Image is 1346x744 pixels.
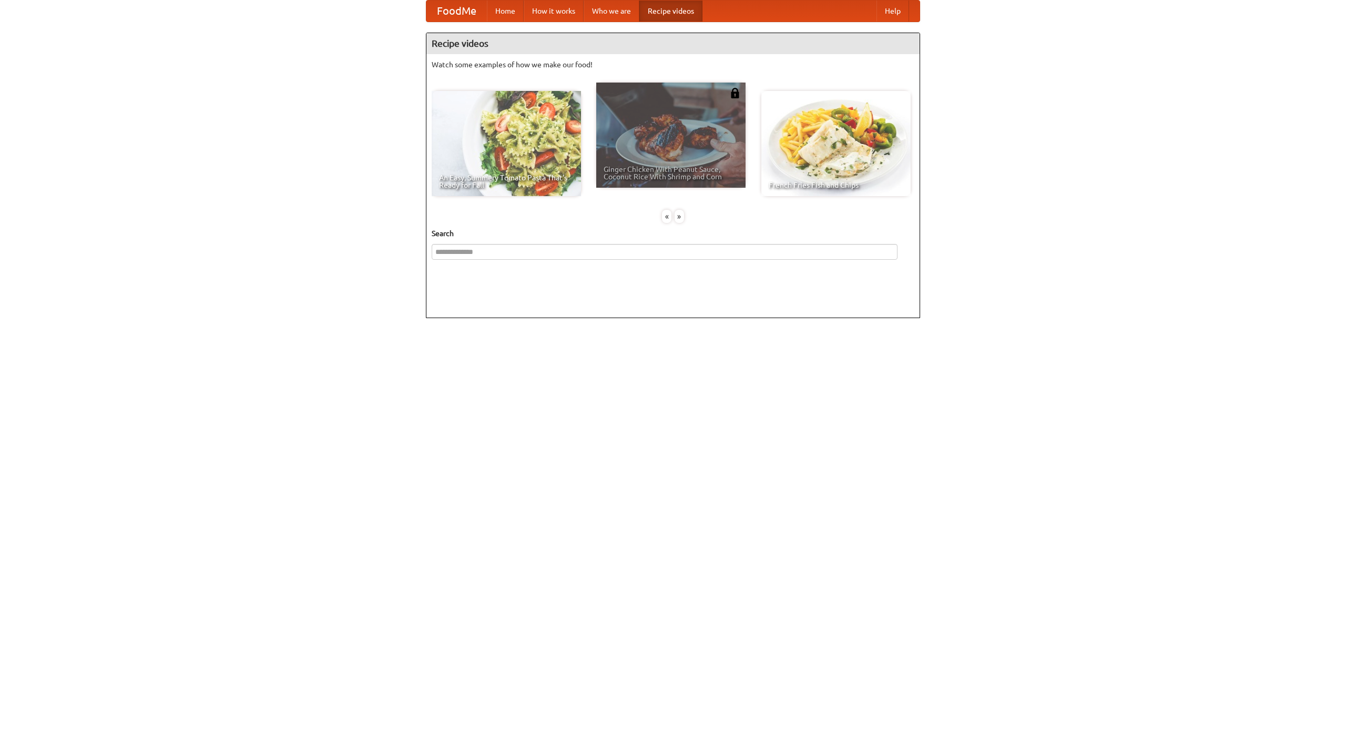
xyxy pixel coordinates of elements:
[487,1,524,22] a: Home
[769,181,903,189] span: French Fries Fish and Chips
[639,1,702,22] a: Recipe videos
[876,1,909,22] a: Help
[730,88,740,98] img: 483408.png
[426,1,487,22] a: FoodMe
[432,91,581,196] a: An Easy, Summery Tomato Pasta That's Ready for Fall
[761,91,911,196] a: French Fries Fish and Chips
[584,1,639,22] a: Who we are
[524,1,584,22] a: How it works
[426,33,920,54] h4: Recipe videos
[662,210,671,223] div: «
[439,174,574,189] span: An Easy, Summery Tomato Pasta That's Ready for Fall
[432,59,914,70] p: Watch some examples of how we make our food!
[675,210,684,223] div: »
[432,228,914,239] h5: Search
